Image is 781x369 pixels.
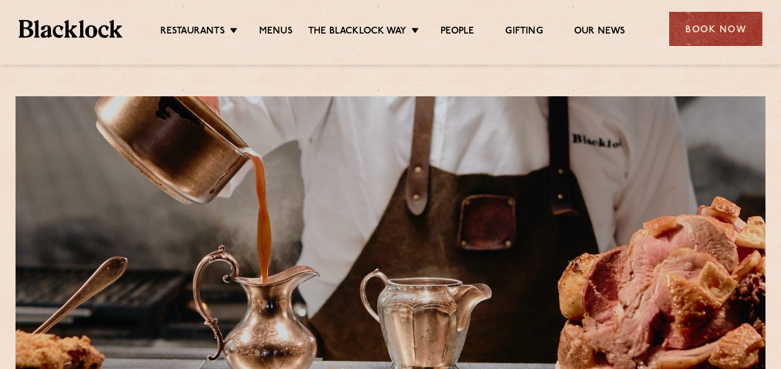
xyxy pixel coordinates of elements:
div: Book Now [669,12,762,46]
a: Restaurants [160,25,225,39]
a: Gifting [505,25,542,39]
a: Menus [259,25,293,39]
a: People [441,25,474,39]
a: The Blacklock Way [308,25,406,39]
img: BL_Textured_Logo-footer-cropped.svg [19,20,122,37]
a: Our News [574,25,626,39]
